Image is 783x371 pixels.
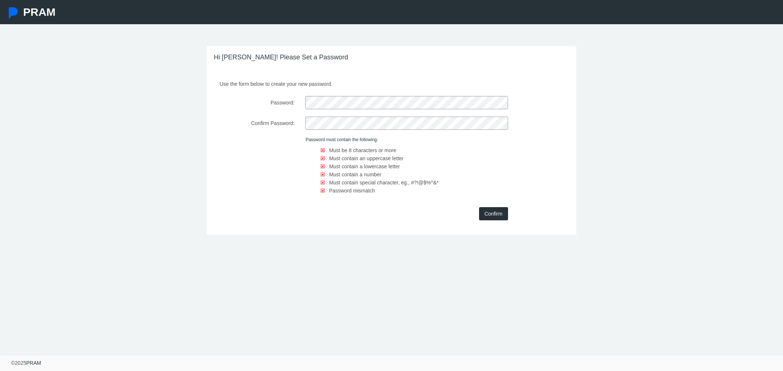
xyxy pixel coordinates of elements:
[329,155,403,161] span: Must contain an uppercase letter
[479,207,508,220] input: Confirm
[214,77,569,88] p: Use the form below to create your new password.
[7,7,19,19] img: Pram Partner
[329,188,375,194] span: Password mismatch
[329,172,381,177] span: Must contain a number
[305,137,508,142] h6: Password must contain the following:
[329,180,439,185] span: Must contain special character, eg., #?!@$%^&*
[26,360,41,366] a: PRAM
[209,117,300,130] label: Confirm Password:
[329,164,400,169] span: Must contain a lowercase letter
[329,147,396,153] span: Must be 8 characters or more
[23,6,55,18] span: PRAM
[209,96,300,109] label: Password:
[11,359,41,367] div: © 2025
[207,46,576,69] h3: Hi [PERSON_NAME]! Please Set a Password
